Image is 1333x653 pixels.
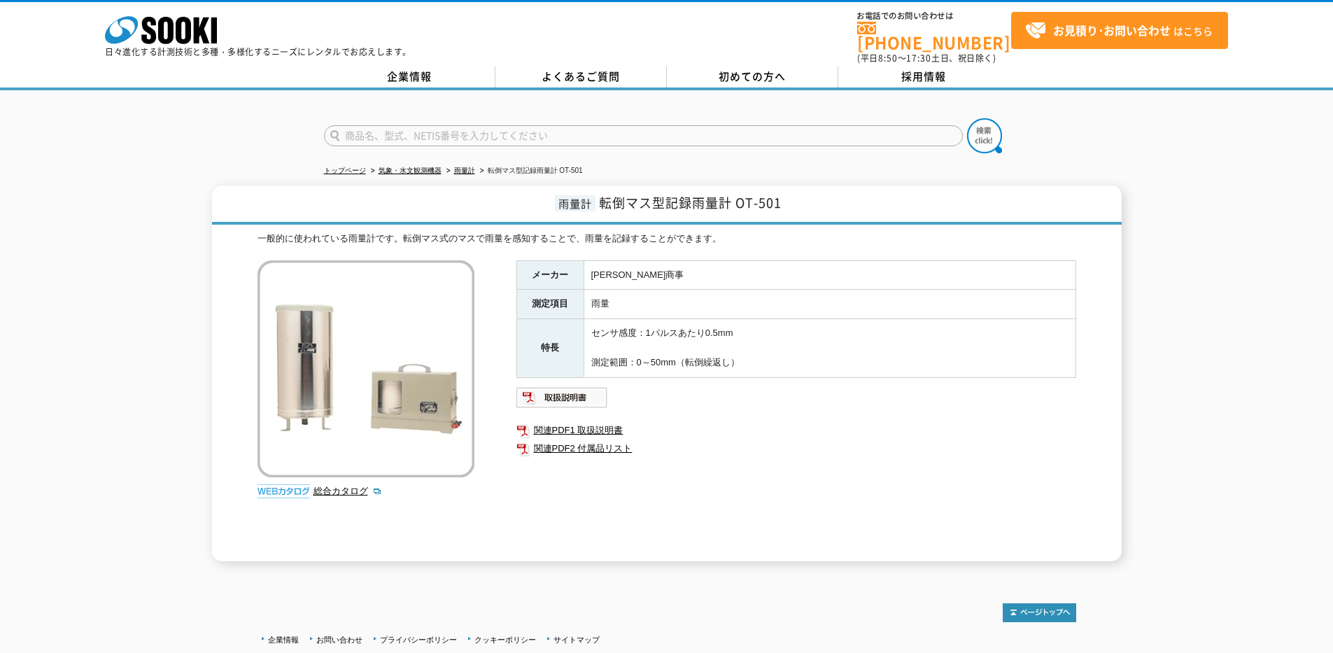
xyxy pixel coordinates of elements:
[258,260,474,477] img: 転倒マス型記録雨量計 OT-501
[316,636,362,644] a: お問い合わせ
[258,484,310,498] img: webカタログ
[379,167,442,174] a: 気象・水文観測機器
[584,319,1075,377] td: センサ感度：1パルスあたり0.5mm 測定範囲：0～50mm（転倒繰返し）
[454,167,475,174] a: 雨量計
[516,290,584,319] th: 測定項目
[584,260,1075,290] td: [PERSON_NAME]商事
[719,69,786,84] span: 初めての方へ
[599,193,782,212] span: 転倒マス型記録雨量計 OT-501
[553,636,600,644] a: サイトマップ
[584,290,1075,319] td: 雨量
[324,66,495,87] a: 企業情報
[516,395,608,406] a: 取扱説明書
[667,66,838,87] a: 初めての方へ
[380,636,457,644] a: プライバシーポリシー
[258,232,1076,246] div: 一般的に使われている雨量計です。転倒マス式のマスで雨量を感知することで、雨量を記録することができます。
[516,319,584,377] th: 特長
[495,66,667,87] a: よくあるご質問
[268,636,299,644] a: 企業情報
[324,125,963,146] input: 商品名、型式、NETIS番号を入力してください
[324,167,366,174] a: トップページ
[878,52,898,64] span: 8:50
[516,260,584,290] th: メーカー
[313,486,382,496] a: 総合カタログ
[516,421,1076,440] a: 関連PDF1 取扱説明書
[516,386,608,409] img: 取扱説明書
[857,52,996,64] span: (平日 ～ 土日、祝日除く)
[1053,22,1171,38] strong: お見積り･お問い合わせ
[967,118,1002,153] img: btn_search.png
[906,52,931,64] span: 17:30
[105,48,411,56] p: 日々進化する計測技術と多種・多様化するニーズにレンタルでお応えします。
[474,636,536,644] a: クッキーポリシー
[857,22,1011,50] a: [PHONE_NUMBER]
[1003,603,1076,622] img: トップページへ
[555,195,595,211] span: 雨量計
[477,164,583,178] li: 転倒マス型記録雨量計 OT-501
[838,66,1010,87] a: 採用情報
[516,440,1076,458] a: 関連PDF2 付属品リスト
[1025,20,1213,41] span: はこちら
[1011,12,1228,49] a: お見積り･お問い合わせはこちら
[857,12,1011,20] span: お電話でのお問い合わせは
